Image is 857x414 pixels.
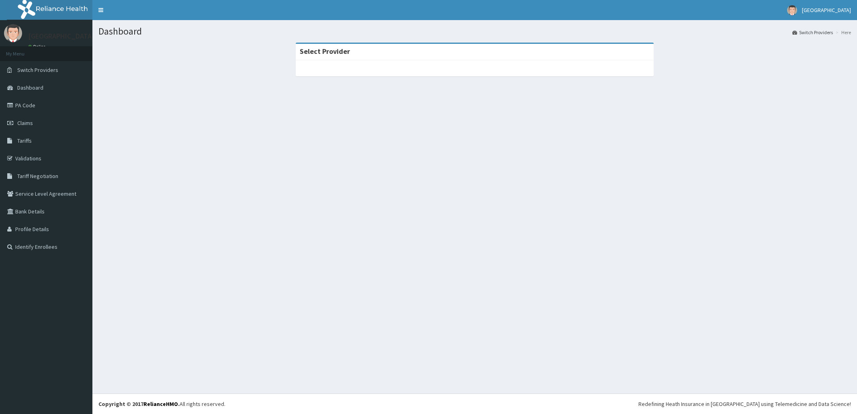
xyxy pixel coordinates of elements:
[834,29,851,36] li: Here
[787,5,797,15] img: User Image
[98,26,851,37] h1: Dashboard
[17,66,58,74] span: Switch Providers
[17,137,32,144] span: Tariffs
[802,6,851,14] span: [GEOGRAPHIC_DATA]
[17,172,58,180] span: Tariff Negotiation
[792,29,833,36] a: Switch Providers
[638,400,851,408] div: Redefining Heath Insurance in [GEOGRAPHIC_DATA] using Telemedicine and Data Science!
[28,33,94,40] p: [GEOGRAPHIC_DATA]
[98,400,180,408] strong: Copyright © 2017 .
[4,24,22,42] img: User Image
[17,84,43,91] span: Dashboard
[17,119,33,127] span: Claims
[300,47,350,56] strong: Select Provider
[143,400,178,408] a: RelianceHMO
[28,44,47,49] a: Online
[92,394,857,414] footer: All rights reserved.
